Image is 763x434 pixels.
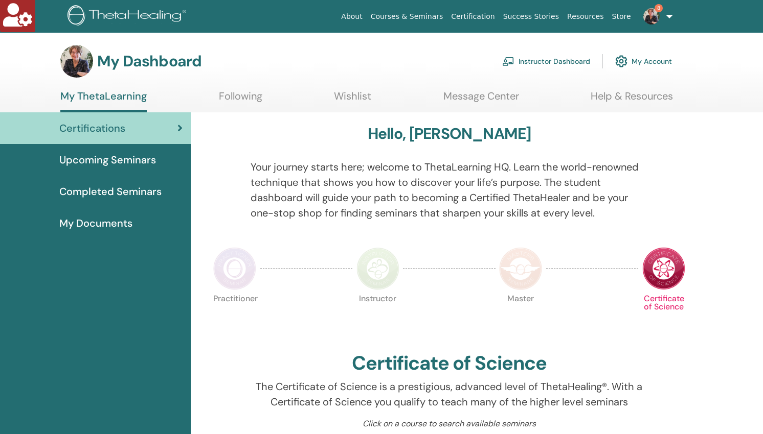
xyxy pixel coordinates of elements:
a: Resources [563,7,608,26]
a: Help & Resources [591,90,673,110]
span: My Documents [59,215,132,231]
a: About [337,7,366,26]
a: Certification [447,7,499,26]
img: logo.png [68,5,190,28]
h3: My Dashboard [97,52,201,70]
a: Success Stories [499,7,563,26]
img: Practitioner [213,247,256,290]
img: Instructor [356,247,399,290]
p: Certificate of Science [642,295,685,337]
p: Click on a course to search available seminars [251,418,648,430]
a: Wishlist [334,90,371,110]
p: Your journey starts here; welcome to ThetaLearning HQ. Learn the world-renowned technique that sh... [251,159,648,221]
img: Master [499,247,542,290]
img: chalkboard-teacher.svg [502,57,514,66]
a: Courses & Seminars [367,7,447,26]
a: Message Center [443,90,519,110]
h2: Certificate of Science [352,352,547,375]
a: Instructor Dashboard [502,50,590,73]
span: Certifications [59,120,125,136]
p: Master [499,295,542,337]
p: Practitioner [213,295,256,337]
span: 8 [655,4,663,12]
p: The Certificate of Science is a prestigious, advanced level of ThetaHealing®. With a Certificate ... [251,379,648,409]
a: My Account [615,50,672,73]
h3: Hello, [PERSON_NAME] [368,125,531,143]
p: Instructor [356,295,399,337]
img: default.jpg [643,8,660,25]
img: default.jpg [60,45,93,78]
img: Certificate of Science [642,247,685,290]
span: Upcoming Seminars [59,152,156,167]
span: Completed Seminars [59,184,162,199]
a: My ThetaLearning [60,90,147,112]
a: Store [608,7,635,26]
img: cog.svg [615,53,627,70]
a: Following [219,90,262,110]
